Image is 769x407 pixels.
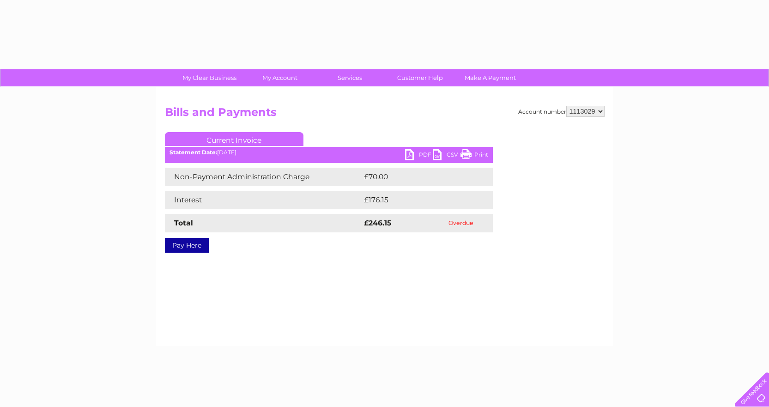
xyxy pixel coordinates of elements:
[362,168,475,186] td: £70.00
[165,132,303,146] a: Current Invoice
[165,106,605,123] h2: Bills and Payments
[170,149,217,156] b: Statement Date:
[242,69,318,86] a: My Account
[364,219,391,227] strong: £246.15
[312,69,388,86] a: Services
[165,149,493,156] div: [DATE]
[433,149,460,163] a: CSV
[405,149,433,163] a: PDF
[165,238,209,253] a: Pay Here
[362,191,475,209] td: £176.15
[174,219,193,227] strong: Total
[460,149,488,163] a: Print
[171,69,248,86] a: My Clear Business
[165,191,362,209] td: Interest
[165,168,362,186] td: Non-Payment Administration Charge
[518,106,605,117] div: Account number
[452,69,528,86] a: Make A Payment
[382,69,458,86] a: Customer Help
[430,214,493,232] td: Overdue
